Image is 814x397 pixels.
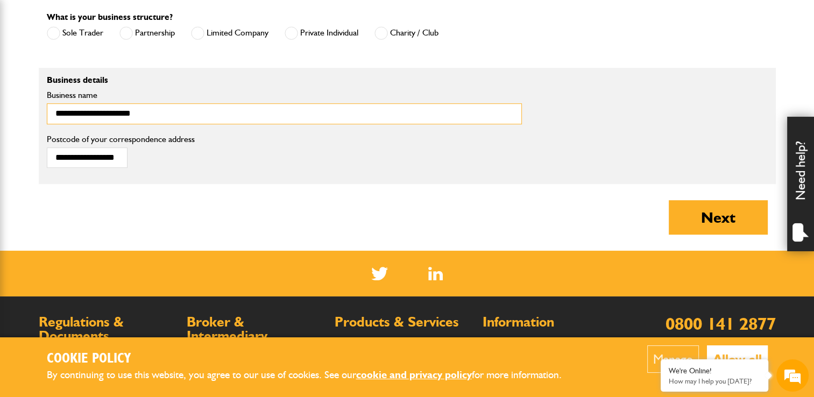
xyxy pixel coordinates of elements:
a: LinkedIn [428,267,443,280]
img: Linked In [428,267,443,280]
em: Start Chat [146,312,195,327]
label: Postcode of your correspondence address [47,135,211,144]
p: How may I help you today? [669,377,760,385]
label: Sole Trader [47,26,103,40]
div: Chat with us now [56,60,181,74]
div: Minimize live chat window [176,5,202,31]
h2: Cookie Policy [47,351,579,367]
div: Need help? [787,117,814,251]
label: Business name [47,91,522,100]
div: We're Online! [669,366,760,375]
label: Limited Company [191,26,268,40]
label: What is your business structure? [47,13,173,22]
button: Allow all [707,345,768,373]
p: Business details [47,76,522,84]
img: d_20077148190_company_1631870298795_20077148190 [18,60,45,75]
label: Private Individual [285,26,358,40]
p: By continuing to use this website, you agree to our use of cookies. See our for more information. [47,367,579,384]
input: Enter your email address [14,131,196,155]
img: Twitter [371,267,388,280]
h2: Regulations & Documents [39,315,176,343]
input: Enter your last name [14,100,196,123]
button: Manage [647,345,699,373]
a: cookie and privacy policy [356,368,472,381]
a: 0800 141 2877 [666,313,776,334]
label: Charity / Club [374,26,438,40]
h2: Information [483,315,620,329]
textarea: Type your message and hit 'Enter' [14,195,196,303]
h2: Broker & Intermediary [187,315,324,343]
button: Next [669,200,768,235]
h2: Products & Services [335,315,472,329]
label: Partnership [119,26,175,40]
input: Enter your phone number [14,163,196,187]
